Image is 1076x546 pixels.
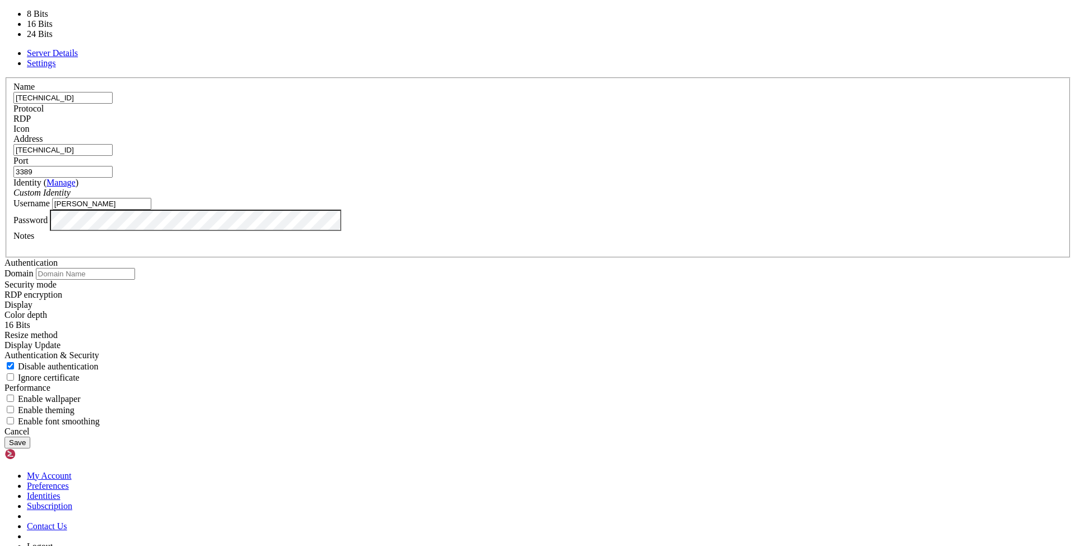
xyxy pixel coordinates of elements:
[13,114,1063,124] div: RDP
[27,29,169,39] li: 24 Bits
[7,406,14,413] input: Enable theming
[4,350,99,360] label: Authentication & Security
[4,320,1072,330] div: 16 Bits
[7,395,14,402] input: Enable wallpaper
[27,48,78,58] a: Server Details
[4,373,80,382] label: If set to true, the certificate returned by the server will be ignored, even if that certificate ...
[4,290,1072,300] div: RDP encryption
[4,290,62,299] span: RDP encryption
[27,501,72,511] a: Subscription
[27,58,56,68] a: Settings
[47,178,76,187] a: Manage
[36,268,135,280] input: Domain Name
[27,521,67,531] a: Contact Us
[13,92,113,104] input: Server Name
[4,280,57,289] label: Security mode
[13,188,1063,198] div: Custom Identity
[27,9,169,19] li: 8 Bits
[4,300,33,309] label: Display
[27,481,69,491] a: Preferences
[4,258,58,267] label: Authentication
[4,340,1072,350] div: Display Update
[13,114,31,123] span: RDP
[18,394,81,404] span: Enable wallpaper
[18,362,99,371] span: Disable authentication
[13,156,29,165] label: Port
[13,188,71,197] i: Custom Identity
[52,198,151,210] input: Login Username
[13,178,78,187] label: Identity
[13,134,43,144] label: Address
[18,417,100,426] span: Enable font smoothing
[4,394,81,404] label: If set to true, enables rendering of the desktop wallpaper. By default, wallpaper will be disable...
[4,427,1072,437] div: Cancel
[18,373,80,382] span: Ignore certificate
[27,471,72,480] a: My Account
[4,310,47,320] label: The color depth to request, in bits-per-pixel.
[7,417,14,424] input: Enable font smoothing
[4,437,30,448] button: Save
[4,330,58,340] label: Display Update channel added with RDP 8.1 to signal the server when the client display size has c...
[13,215,48,224] label: Password
[13,198,50,208] label: Username
[13,104,44,113] label: Protocol
[18,405,75,415] span: Enable theming
[27,19,169,29] li: 16 Bits
[7,362,14,369] input: Disable authentication
[4,362,99,371] label: If set to true, authentication will be disabled. Note that this refers to authentication that tak...
[4,448,69,460] img: Shellngn
[27,491,61,501] a: Identities
[13,124,29,133] label: Icon
[13,144,113,156] input: Host Name or IP
[44,178,78,187] span: ( )
[4,320,30,330] span: 16 Bits
[4,269,34,278] label: Domain
[7,373,14,381] input: Ignore certificate
[4,417,100,426] label: If set to true, text will be rendered with smooth edges. Text over RDP is rendered with rough edg...
[4,340,61,350] span: Display Update
[4,383,50,392] label: Performance
[13,231,34,240] label: Notes
[13,166,113,178] input: Port Number
[13,82,35,91] label: Name
[4,405,75,415] label: If set to true, enables use of theming of windows and controls.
